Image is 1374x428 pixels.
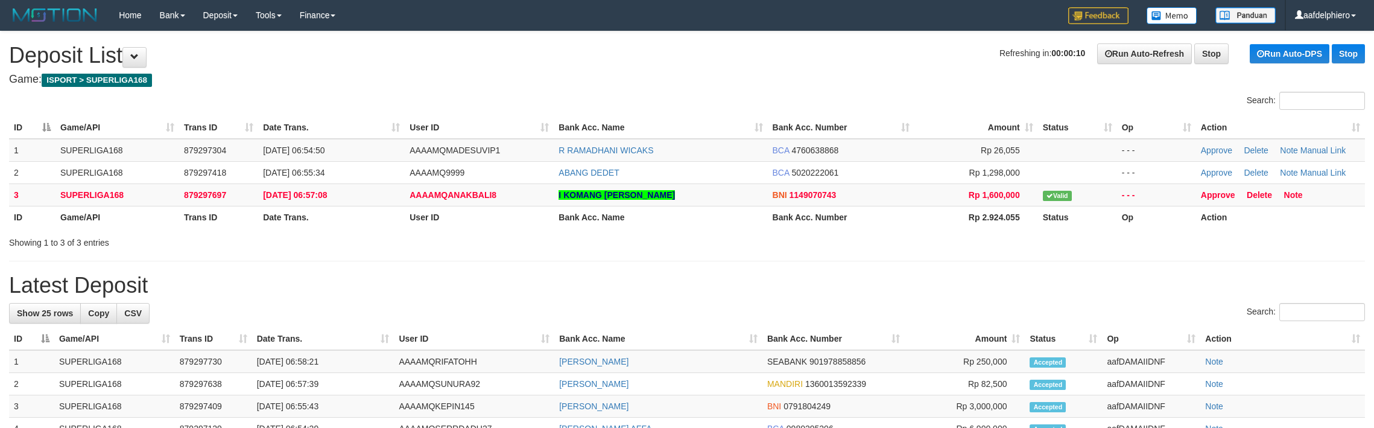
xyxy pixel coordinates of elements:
[55,161,179,184] td: SUPERLIGA168
[969,168,1020,177] span: Rp 1,298,000
[394,328,554,350] th: User ID: activate to sort column ascending
[809,357,866,366] span: Copy 901978858856 to clipboard
[1196,117,1365,139] th: Action: activate to sort column ascending
[9,232,563,249] div: Showing 1 to 3 of 3 entries
[905,350,1025,373] td: Rp 250,000
[554,206,767,228] th: Bank Acc. Name
[1030,380,1066,390] span: Accepted
[394,395,554,418] td: AAAAMQKEPIN145
[252,373,394,395] td: [DATE] 06:57:39
[263,145,325,155] span: [DATE] 06:54:50
[1300,168,1346,177] a: Manual Link
[1117,139,1196,162] td: - - -
[9,161,55,184] td: 2
[1284,190,1303,200] a: Note
[258,117,405,139] th: Date Trans.: activate to sort column ascending
[405,206,554,228] th: User ID
[1244,145,1268,155] a: Delete
[54,373,175,395] td: SUPERLIGA168
[1201,168,1232,177] a: Approve
[1332,44,1365,63] a: Stop
[410,190,496,200] span: AAAAMQANAKBALI8
[88,308,109,318] span: Copy
[54,350,175,373] td: SUPERLIGA168
[1117,184,1196,206] td: - - -
[410,168,464,177] span: AAAAMQ9999
[1201,190,1235,200] a: Approve
[9,43,1365,68] h1: Deposit List
[263,190,327,200] span: [DATE] 06:57:08
[981,145,1020,155] span: Rp 26,055
[791,145,838,155] span: Copy 4760638868 to clipboard
[1247,190,1272,200] a: Delete
[914,206,1038,228] th: Rp 2.924.055
[1117,117,1196,139] th: Op: activate to sort column ascending
[9,117,55,139] th: ID: activate to sort column descending
[559,401,628,411] a: [PERSON_NAME]
[790,190,837,200] span: Copy 1149070743 to clipboard
[17,308,73,318] span: Show 25 rows
[410,145,500,155] span: AAAAMQMADESUVIP1
[1117,161,1196,184] td: - - -
[1201,145,1232,155] a: Approve
[9,184,55,206] td: 3
[55,184,179,206] td: SUPERLIGA168
[258,206,405,228] th: Date Trans.
[9,328,54,350] th: ID: activate to sort column descending
[175,328,252,350] th: Trans ID: activate to sort column ascending
[1030,402,1066,412] span: Accepted
[1051,48,1085,58] strong: 00:00:10
[394,373,554,395] td: AAAAMQSUNURA92
[1279,303,1365,321] input: Search:
[55,117,179,139] th: Game/API: activate to sort column ascending
[1194,43,1229,64] a: Stop
[1205,401,1223,411] a: Note
[1280,145,1298,155] a: Note
[1102,328,1200,350] th: Op: activate to sort column ascending
[9,74,1365,86] h4: Game:
[905,328,1025,350] th: Amount: activate to sort column ascending
[559,357,628,366] a: [PERSON_NAME]
[42,74,152,87] span: ISPORT > SUPERLIGA168
[55,139,179,162] td: SUPERLIGA168
[252,328,394,350] th: Date Trans.: activate to sort column ascending
[1117,206,1196,228] th: Op
[559,379,628,389] a: [PERSON_NAME]
[184,168,226,177] span: 879297418
[1205,379,1223,389] a: Note
[80,303,117,324] a: Copy
[9,273,1365,298] h1: Latest Deposit
[1247,92,1365,110] label: Search:
[969,190,1020,200] span: Rp 1,600,000
[554,117,767,139] th: Bank Acc. Name: activate to sort column ascending
[805,379,866,389] span: Copy 1360013592339 to clipboard
[1030,357,1066,368] span: Accepted
[767,401,781,411] span: BNI
[905,395,1025,418] td: Rp 3,000,000
[252,395,394,418] td: [DATE] 06:55:43
[116,303,150,324] a: CSV
[554,328,762,350] th: Bank Acc. Name: activate to sort column ascending
[1043,191,1072,201] span: Valid transaction
[791,168,838,177] span: Copy 5020222061 to clipboard
[124,308,142,318] span: CSV
[54,328,175,350] th: Game/API: activate to sort column ascending
[1244,168,1268,177] a: Delete
[768,117,914,139] th: Bank Acc. Number: activate to sort column ascending
[9,350,54,373] td: 1
[175,373,252,395] td: 879297638
[1102,395,1200,418] td: aafDAMAIIDNF
[184,145,226,155] span: 879297304
[767,379,803,389] span: MANDIRI
[252,350,394,373] td: [DATE] 06:58:21
[999,48,1085,58] span: Refreshing in:
[179,117,258,139] th: Trans ID: activate to sort column ascending
[9,303,81,324] a: Show 25 rows
[1025,328,1102,350] th: Status: activate to sort column ascending
[1280,168,1298,177] a: Note
[184,190,226,200] span: 879297697
[1102,350,1200,373] td: aafDAMAIIDNF
[175,350,252,373] td: 879297730
[179,206,258,228] th: Trans ID
[914,117,1038,139] th: Amount: activate to sort column ascending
